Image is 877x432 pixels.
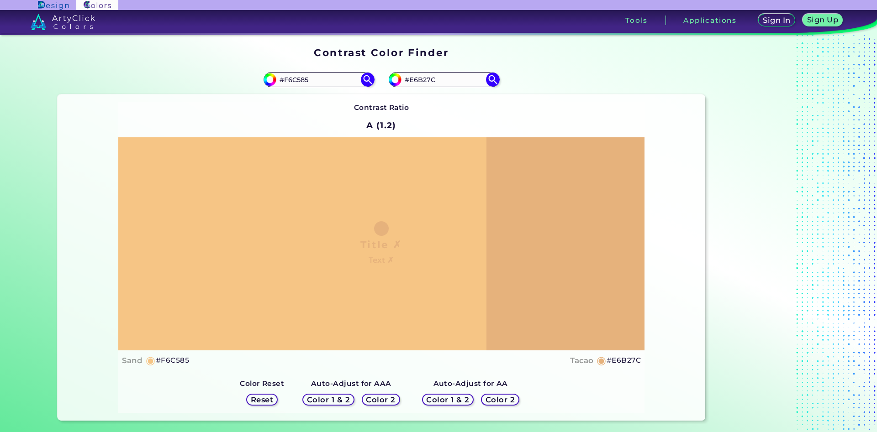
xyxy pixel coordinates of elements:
[683,17,737,24] h3: Applications
[402,73,486,86] input: type color 2..
[764,17,789,24] h5: Sign In
[252,396,272,403] h5: Reset
[760,15,794,26] a: Sign In
[570,354,593,367] h4: Tacao
[369,254,394,267] h4: Text ✗
[146,355,156,366] h5: ◉
[607,354,641,366] h5: #E6B27C
[311,379,391,388] strong: Auto-Adjust for AAA
[362,115,400,135] h2: A (1.2)
[156,354,189,366] h5: #F6C585
[487,396,513,403] h5: Color 2
[804,15,840,26] a: Sign Up
[486,73,500,86] img: icon search
[368,396,394,403] h5: Color 2
[31,14,95,30] img: logo_artyclick_colors_white.svg
[309,396,348,403] h5: Color 1 & 2
[314,46,449,59] h1: Contrast Color Finder
[433,379,508,388] strong: Auto-Adjust for AA
[597,355,607,366] h5: ◉
[360,238,402,251] h1: Title ✗
[361,73,375,86] img: icon search
[808,16,837,23] h5: Sign Up
[276,73,361,86] input: type color 1..
[240,379,284,388] strong: Color Reset
[625,17,648,24] h3: Tools
[38,1,69,10] img: ArtyClick Design logo
[122,354,143,367] h4: Sand
[428,396,467,403] h5: Color 1 & 2
[354,103,409,112] strong: Contrast Ratio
